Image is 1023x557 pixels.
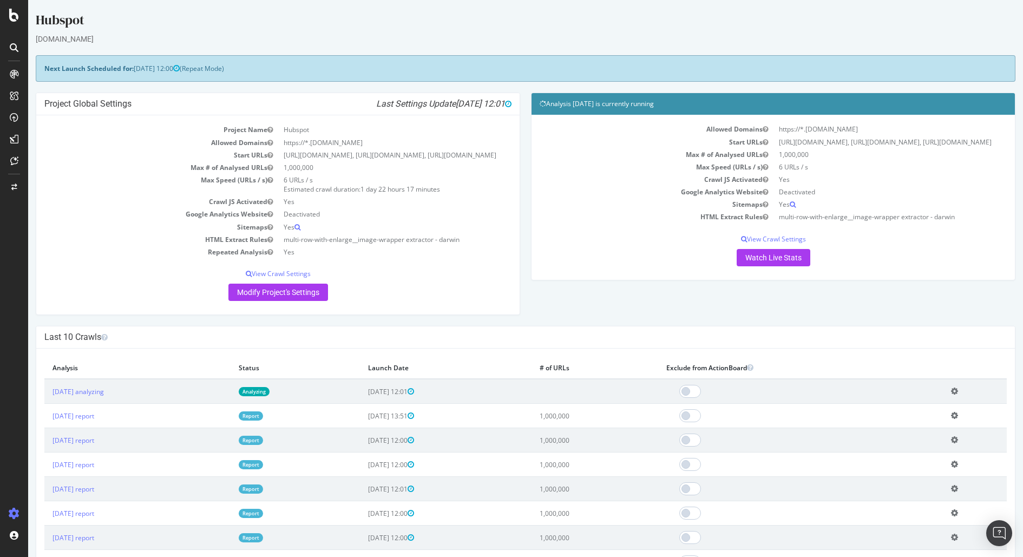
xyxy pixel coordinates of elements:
td: multi-row-with-enlarge__image-wrapper extractor - darwin [250,233,484,246]
a: [DATE] report [24,436,66,445]
span: [DATE] 12:00 [340,509,386,518]
td: Max Speed (URLs / s) [511,161,745,173]
td: Repeated Analysis [16,246,250,258]
a: Report [211,411,235,421]
a: Watch Live Stats [709,249,782,266]
h4: Analysis [DATE] is currently running [511,99,979,109]
td: 1,000,000 [503,453,630,477]
td: Hubspot [250,123,484,136]
td: Yes [745,173,979,186]
td: 6 URLs / s Estimated crawl duration: [250,174,484,195]
td: [URL][DOMAIN_NAME], [URL][DOMAIN_NAME], [URL][DOMAIN_NAME] [745,136,979,148]
a: Modify Project's Settings [200,284,300,301]
td: Google Analytics Website [511,186,745,198]
td: Max # of Analysed URLs [511,148,745,161]
a: Report [211,436,235,445]
span: 1 day 22 hours 17 minutes [332,185,412,194]
span: [DATE] 12:00 [106,64,152,73]
td: 1,000,000 [503,526,630,550]
td: https://*.[DOMAIN_NAME] [250,136,484,149]
td: Yes [250,246,484,258]
td: HTML Extract Rules [16,233,250,246]
a: [DATE] report [24,533,66,542]
div: Hubspot [8,11,987,34]
td: 1,000,000 [503,428,630,453]
a: Report [211,509,235,518]
td: Yes [745,198,979,211]
th: Launch Date [332,357,503,379]
td: [URL][DOMAIN_NAME], [URL][DOMAIN_NAME], [URL][DOMAIN_NAME] [250,149,484,161]
a: [DATE] report [24,411,66,421]
span: [DATE] 12:01 [340,387,386,396]
span: [DATE] 12:00 [340,460,386,469]
td: 1,000,000 [250,161,484,174]
a: [DATE] report [24,509,66,518]
td: Google Analytics Website [16,208,250,220]
td: 1,000,000 [503,404,630,428]
td: Sitemaps [16,221,250,233]
a: Report [211,484,235,494]
td: Yes [250,195,484,208]
a: [DATE] report [24,484,66,494]
td: Project Name [16,123,250,136]
td: Allowed Domains [511,123,745,135]
td: Sitemaps [511,198,745,211]
div: [DOMAIN_NAME] [8,34,987,44]
h4: Last 10 Crawls [16,332,979,343]
th: # of URLs [503,357,630,379]
span: [DATE] 12:01 [340,484,386,494]
td: Yes [250,221,484,233]
td: 1,000,000 [503,501,630,526]
p: View Crawl Settings [16,269,483,278]
td: Max Speed (URLs / s) [16,174,250,195]
th: Analysis [16,357,202,379]
a: [DATE] report [24,460,66,469]
td: HTML Extract Rules [511,211,745,223]
i: Last Settings Update [348,99,483,109]
td: 1,000,000 [503,477,630,501]
div: (Repeat Mode) [8,55,987,82]
span: [DATE] 13:51 [340,411,386,421]
h4: Project Global Settings [16,99,483,109]
td: Start URLs [16,149,250,161]
th: Exclude from ActionBoard [630,357,915,379]
span: [DATE] 12:01 [428,99,483,109]
a: Report [211,460,235,469]
td: Crawl JS Activated [16,195,250,208]
strong: Next Launch Scheduled for: [16,64,106,73]
td: https://*.[DOMAIN_NAME] [745,123,979,135]
td: Max # of Analysed URLs [16,161,250,174]
a: [DATE] analyzing [24,387,76,396]
td: Start URLs [511,136,745,148]
td: Deactivated [250,208,484,220]
td: Deactivated [745,186,979,198]
td: 6 URLs / s [745,161,979,173]
div: Open Intercom Messenger [986,520,1012,546]
span: [DATE] 12:00 [340,533,386,542]
td: Crawl JS Activated [511,173,745,186]
p: View Crawl Settings [511,234,979,244]
span: [DATE] 12:00 [340,436,386,445]
a: Analyzing [211,387,241,396]
a: Report [211,533,235,542]
td: multi-row-with-enlarge__image-wrapper extractor - darwin [745,211,979,223]
td: 1,000,000 [745,148,979,161]
th: Status [202,357,332,379]
td: Allowed Domains [16,136,250,149]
